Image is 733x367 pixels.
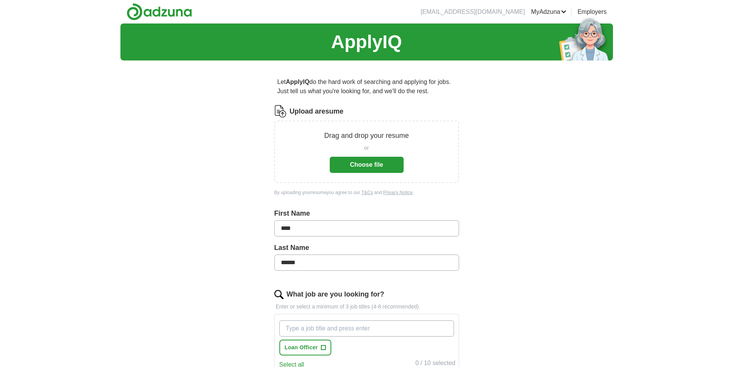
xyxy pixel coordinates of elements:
[127,3,192,20] img: Adzuna logo
[274,303,459,311] p: Enter or select a minimum of 3 job titles (4-8 recommended)
[361,190,373,195] a: T&Cs
[364,144,369,152] span: or
[274,74,459,99] p: Let do the hard work of searching and applying for jobs. Just tell us what you're looking for, an...
[324,131,409,141] p: Drag and drop your resume
[274,243,459,253] label: Last Name
[421,7,525,17] li: [EMAIL_ADDRESS][DOMAIN_NAME]
[279,340,332,355] button: Loan Officer
[274,290,284,299] img: search.png
[287,289,384,300] label: What job are you looking for?
[330,157,404,173] button: Choose file
[331,28,402,56] h1: ApplyIQ
[286,79,309,85] strong: ApplyIQ
[531,7,566,17] a: MyAdzuna
[383,190,413,195] a: Privacy Notice
[274,208,459,219] label: First Name
[274,105,287,117] img: CV Icon
[578,7,607,17] a: Employers
[290,106,344,117] label: Upload a resume
[274,189,459,196] div: By uploading your resume you agree to our and .
[285,344,318,352] span: Loan Officer
[279,320,454,337] input: Type a job title and press enter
